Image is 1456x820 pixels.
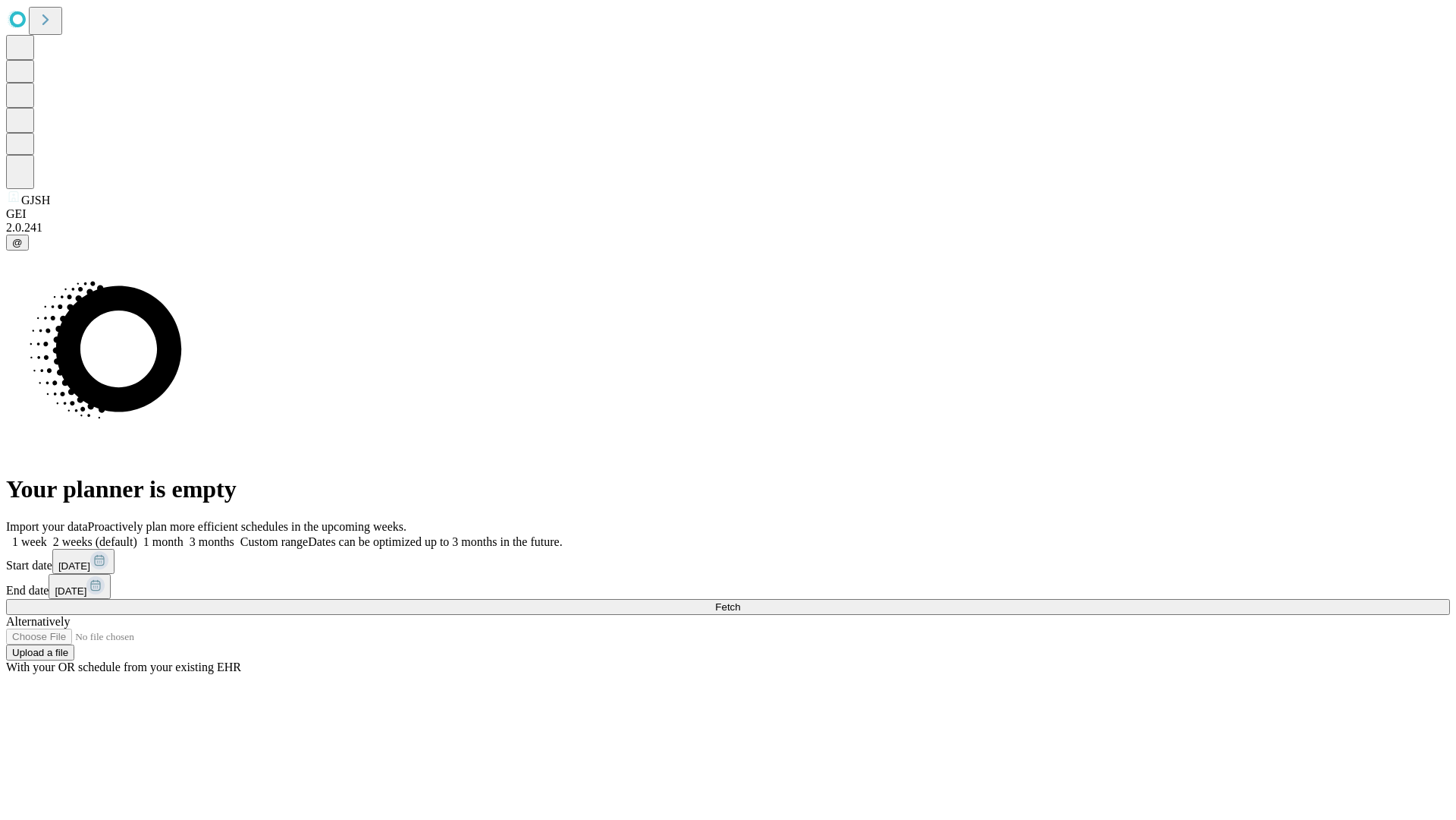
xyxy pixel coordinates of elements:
span: GJSH [21,194,50,207]
button: [DATE] [52,549,115,574]
span: Import your data [6,520,88,533]
span: With your OR schedule from your existing EHR [6,661,241,673]
div: End date [6,574,1450,599]
button: Fetch [6,599,1450,615]
span: Dates can be optimized up to 3 months in the future. [308,535,562,548]
span: Alternatively [6,615,70,628]
span: Proactively plan more efficient schedules in the upcoming weeks. [88,520,406,533]
span: 1 week [12,535,47,548]
div: GEI [6,207,1450,221]
h1: Your planner is empty [6,475,1450,503]
span: 3 months [190,535,234,548]
span: @ [12,237,23,248]
span: 1 month [143,535,184,548]
button: [DATE] [49,574,111,599]
span: [DATE] [58,560,90,572]
span: [DATE] [55,585,86,597]
div: 2.0.241 [6,221,1450,235]
button: @ [6,235,29,251]
span: Fetch [715,601,740,613]
span: 2 weeks (default) [53,535,137,548]
button: Upload a file [6,645,74,661]
span: Custom range [240,535,308,548]
div: Start date [6,549,1450,574]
